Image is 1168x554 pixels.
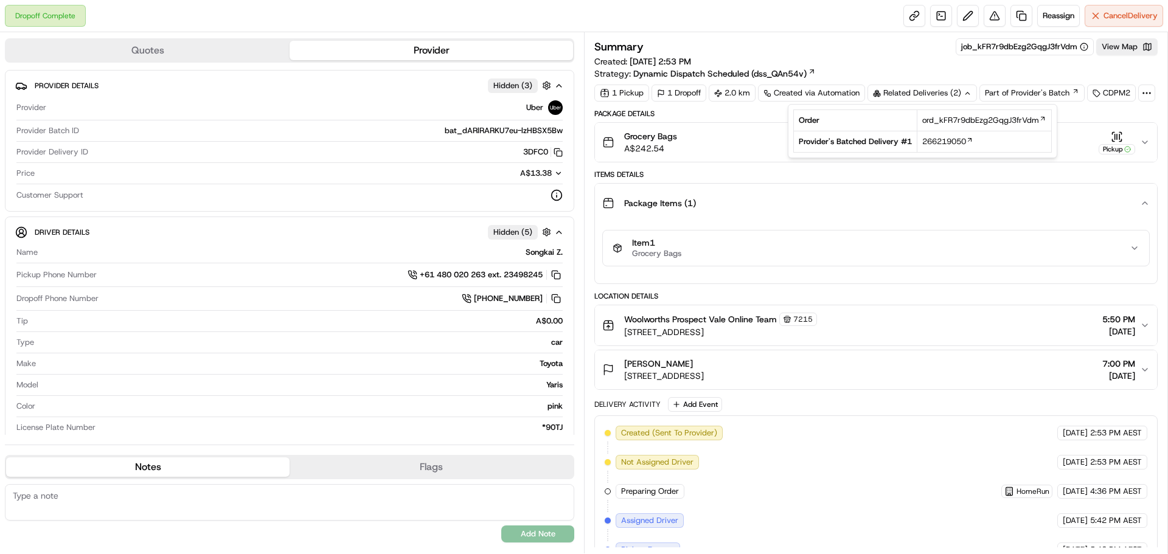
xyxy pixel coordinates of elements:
button: Woolworths Prospect Vale Online Team7215[STREET_ADDRESS]5:50 PM[DATE] [595,305,1157,345]
span: 7215 [793,314,813,324]
span: Pickup Phone Number [16,269,97,280]
div: Strategy: [594,68,816,80]
span: Grocery Bags [624,130,677,142]
button: CancelDelivery [1085,5,1163,27]
span: 2:53 PM AEST [1090,457,1142,468]
div: Songkai Z. [43,247,563,258]
button: Driver DetailsHidden (5) [15,222,564,242]
button: Pickup [1099,131,1135,154]
a: Part of Provider's Batch [979,85,1085,102]
span: Assigned Driver [621,515,678,526]
div: *90TJ [100,422,563,433]
span: 2:53 PM AEST [1090,428,1142,438]
span: 5:42 PM AEST [1090,515,1142,526]
span: Provider [16,102,46,113]
span: Name [16,247,38,258]
span: [DATE] [1063,428,1088,438]
button: Quotes [6,41,290,60]
div: Location Details [594,291,1158,301]
span: Package Items ( 1 ) [624,197,696,209]
div: car [39,337,563,348]
span: Uber [526,102,543,113]
span: [DATE] 2:53 PM [630,56,691,67]
div: Delivery Activity [594,400,661,409]
span: Item 1 [632,238,681,249]
h3: Summary [594,41,644,52]
div: 1 Dropoff [652,85,706,102]
a: Dynamic Dispatch Scheduled (dss_QAn54v) [633,68,816,80]
a: Created via Automation [758,85,865,102]
span: Driver Details [35,227,89,237]
span: [PHONE_NUMBER] [474,293,543,304]
span: Provider Details [35,81,99,91]
span: A$13.38 [520,168,552,178]
span: Dropoff Phone Number [16,293,99,304]
div: Items Details [594,170,1158,179]
a: +61 480 020 263 ext. 23498245 [408,268,563,282]
button: Provider [290,41,573,60]
span: Grocery Bags [632,249,681,258]
div: 1 Pickup [594,85,649,102]
a: ord_kFR7r9dbEzg2GqgJ3frVdm [922,115,1046,126]
span: 266219050 [922,136,966,147]
span: ord_kFR7r9dbEzg2GqgJ3frVdm [922,115,1039,126]
button: job_kFR7r9dbEzg2GqgJ3frVdm [961,41,1088,52]
button: Provider DetailsHidden (3) [15,75,564,95]
div: Package Details [594,109,1158,119]
span: [PERSON_NAME] [624,358,693,370]
span: [DATE] [1063,486,1088,497]
span: Cancel Delivery [1104,10,1158,21]
span: bat_dARlRARKU7eu-lzHBSX5Bw [445,125,563,136]
span: [DATE] [1102,370,1135,382]
button: Hidden (5) [488,224,554,240]
span: Tip [16,316,28,327]
span: Type [16,337,34,348]
button: View Map [1096,38,1158,55]
span: 5:50 PM [1102,313,1135,325]
span: [STREET_ADDRESS] [624,326,817,338]
span: License Plate Number [16,422,96,433]
span: Color [16,401,35,412]
span: +61 480 020 263 ext. 23498245 [420,269,543,280]
div: Related Deliveries (2) [867,85,977,102]
span: Created: [594,55,691,68]
span: [DATE] [1102,325,1135,338]
div: 2.0 km [709,85,756,102]
span: [DATE] [1063,515,1088,526]
button: [PERSON_NAME][STREET_ADDRESS]7:00 PM[DATE] [595,350,1157,389]
span: Reassign [1043,10,1074,21]
span: Not Assigned Driver [621,457,693,468]
div: Yaris [43,379,563,390]
td: Order [794,110,917,131]
span: 4:36 PM AEST [1090,486,1142,497]
button: Hidden (3) [488,78,554,93]
button: A$13.38 [456,168,563,179]
span: Make [16,358,36,369]
button: 3DFC0 [523,147,563,158]
span: Customer Support [16,190,83,201]
div: pink [40,401,563,412]
button: Add Event [668,397,722,412]
div: Toyota [41,358,563,369]
span: Model [16,379,38,390]
span: Dynamic Dispatch Scheduled (dss_QAn54v) [633,68,807,80]
div: CDPM2 [1087,85,1136,102]
div: Package Items (1) [595,223,1157,283]
button: Flags [290,457,573,477]
img: uber-new-logo.jpeg [548,100,563,115]
div: A$0.00 [33,316,563,327]
span: Provider Delivery ID [16,147,88,158]
span: A$242.54 [624,142,677,154]
span: Preparing Order [621,486,679,497]
button: Reassign [1037,5,1080,27]
span: Created (Sent To Provider) [621,428,717,438]
span: Woolworths Prospect Vale Online Team [624,313,777,325]
button: Package Items (1) [595,184,1157,223]
span: [STREET_ADDRESS] [624,370,704,382]
span: HomeRun [1017,486,1049,496]
a: [PHONE_NUMBER] [462,292,563,305]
